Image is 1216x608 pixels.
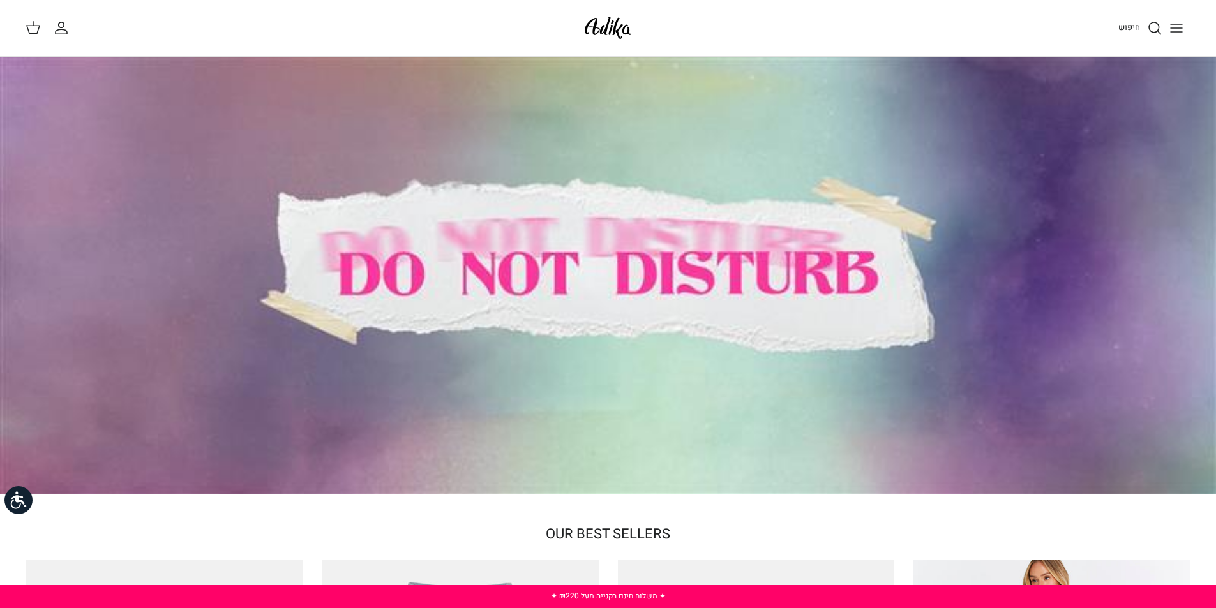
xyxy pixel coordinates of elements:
[1118,20,1162,36] a: חיפוש
[551,590,666,602] a: ✦ משלוח חינם בקנייה מעל ₪220 ✦
[1118,21,1140,33] span: חיפוש
[581,13,635,43] img: Adika IL
[546,524,670,544] a: OUR BEST SELLERS
[1162,14,1190,42] button: Toggle menu
[54,20,74,36] a: החשבון שלי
